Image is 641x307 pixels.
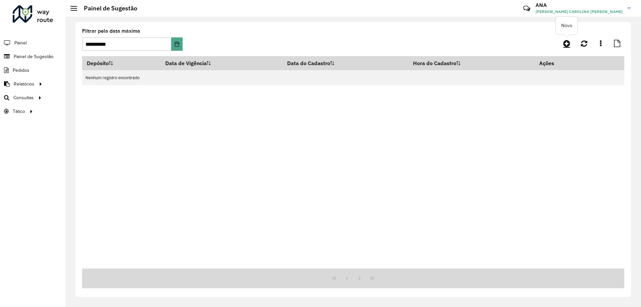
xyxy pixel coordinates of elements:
[171,37,182,51] button: Choose Date
[556,17,578,34] div: Novo
[161,56,283,70] th: Data de Vigência
[408,56,535,70] th: Hora do Cadastro
[13,94,34,101] span: Consultas
[13,67,29,74] span: Pedidos
[519,1,534,16] a: Contato Rápido
[536,2,623,8] h3: ANA
[535,56,575,70] th: Ações
[283,56,408,70] th: Data do Cadastro
[13,108,25,115] span: Tático
[82,56,161,70] th: Depósito
[536,9,623,15] span: [PERSON_NAME] CAROLINA [PERSON_NAME]
[77,5,137,12] h2: Painel de Sugestão
[82,70,624,85] td: Nenhum registro encontrado
[14,39,27,46] span: Painel
[14,81,34,88] span: Relatórios
[14,53,53,60] span: Painel de Sugestão
[82,27,140,35] label: Filtrar pela data máxima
